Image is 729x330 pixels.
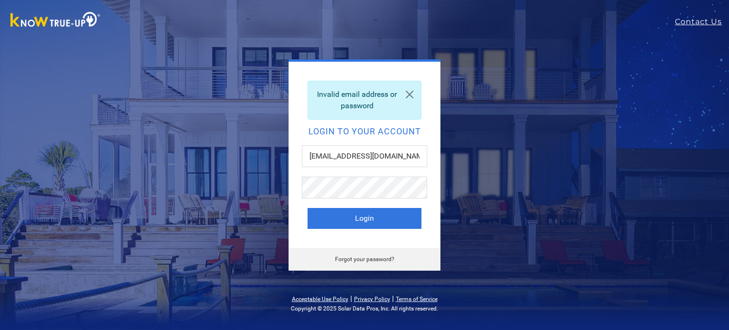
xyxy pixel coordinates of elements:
div: Invalid email address or password [308,81,421,120]
span: | [392,294,394,303]
h2: Login to your account [308,127,421,136]
span: | [350,294,352,303]
a: Acceptable Use Policy [292,296,348,302]
a: Contact Us [675,16,729,28]
a: Privacy Policy [354,296,390,302]
a: Terms of Service [396,296,438,302]
input: Email [302,145,427,167]
img: Know True-Up [6,10,105,31]
a: Close [398,81,421,108]
button: Login [308,208,421,229]
a: Forgot your password? [335,256,394,263]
